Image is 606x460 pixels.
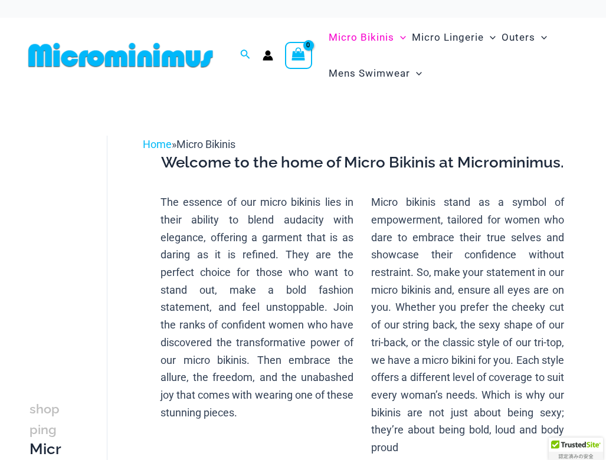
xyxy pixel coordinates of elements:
h3: Welcome to the home of Micro Bikinis at Microminimus. [152,153,573,173]
a: Home [143,138,172,150]
a: Micro LingerieMenu ToggleMenu Toggle [409,19,499,55]
iframe: TrustedSite Certified [30,126,136,362]
span: Micro Bikinis [329,22,394,52]
span: Menu Toggle [394,22,406,52]
span: Menu Toggle [410,58,422,88]
img: MM SHOP LOGO FLAT [24,42,218,68]
span: » [143,138,235,150]
a: Account icon link [263,50,273,61]
a: OutersMenu ToggleMenu Toggle [499,19,550,55]
p: Micro bikinis stand as a symbol of empowerment, tailored for women who dare to embrace their true... [371,193,564,456]
span: Menu Toggle [535,22,547,52]
span: Menu Toggle [484,22,496,52]
div: TrustedSite Certified [549,438,603,460]
a: View Shopping Cart, empty [285,42,312,69]
p: The essence of our micro bikinis lies in their ability to blend audacity with elegance, offering ... [160,193,353,421]
span: Outers [502,22,535,52]
span: Micro Bikinis [176,138,235,150]
span: Micro Lingerie [412,22,484,52]
span: shopping [30,402,60,437]
a: Micro BikinisMenu ToggleMenu Toggle [326,19,409,55]
span: Mens Swimwear [329,58,410,88]
a: Mens SwimwearMenu ToggleMenu Toggle [326,55,425,91]
nav: Site Navigation [324,18,582,93]
a: Search icon link [240,48,251,63]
